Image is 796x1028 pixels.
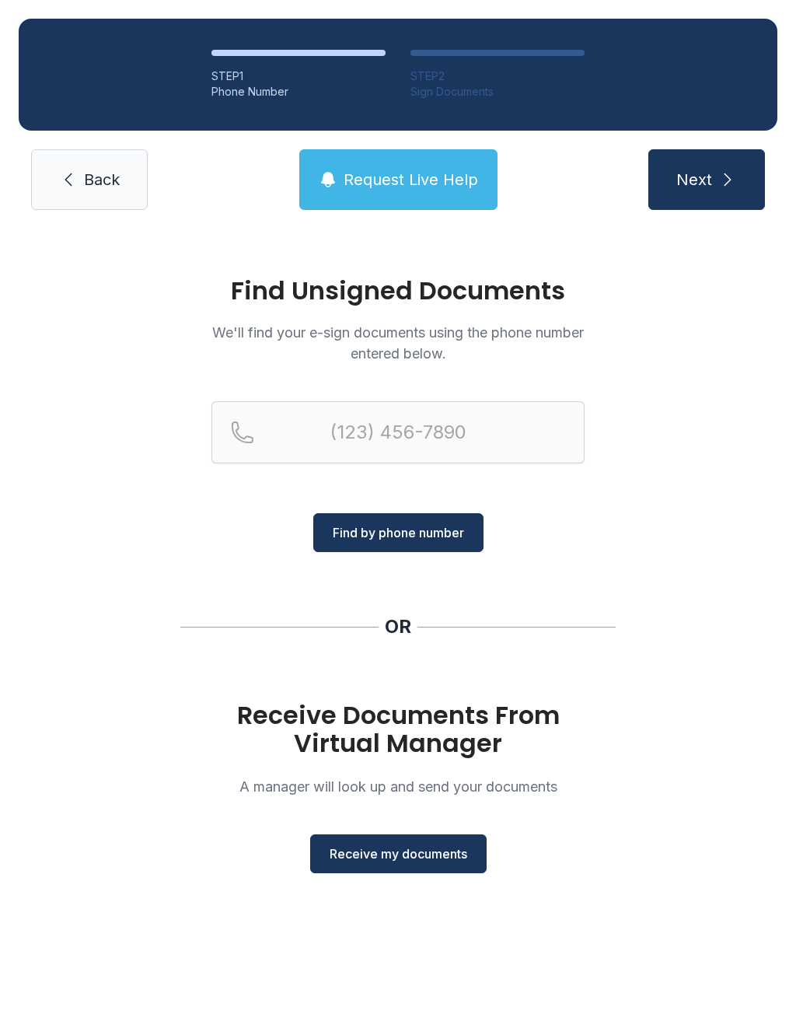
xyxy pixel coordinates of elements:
h1: Find Unsigned Documents [211,278,585,303]
p: We'll find your e-sign documents using the phone number entered below. [211,322,585,364]
p: A manager will look up and send your documents [211,776,585,797]
span: Back [84,169,120,191]
div: STEP 1 [211,68,386,84]
h1: Receive Documents From Virtual Manager [211,701,585,757]
div: STEP 2 [410,68,585,84]
span: Find by phone number [333,523,464,542]
div: Sign Documents [410,84,585,100]
span: Receive my documents [330,844,467,863]
input: Reservation phone number [211,401,585,463]
span: Next [676,169,712,191]
span: Request Live Help [344,169,478,191]
div: Phone Number [211,84,386,100]
div: OR [385,614,411,639]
